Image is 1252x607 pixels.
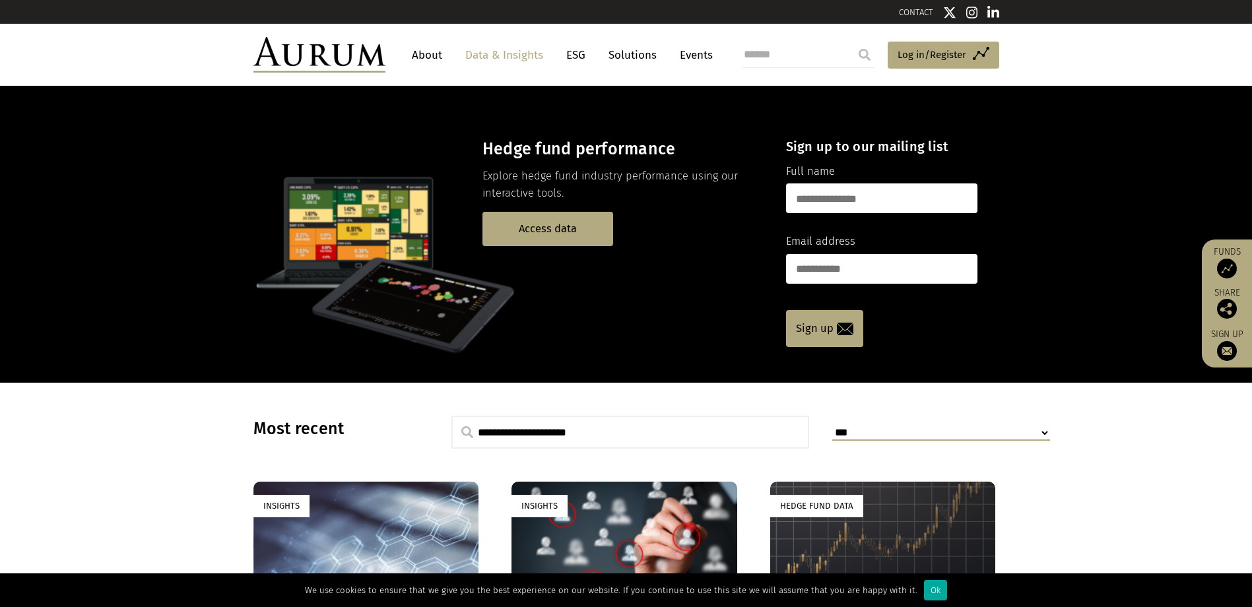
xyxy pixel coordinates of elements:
label: Email address [786,233,855,250]
img: Sign up to our newsletter [1217,341,1237,361]
div: Share [1208,288,1245,319]
a: Solutions [602,43,663,67]
h3: Hedge fund performance [482,139,763,159]
img: email-icon [837,323,853,335]
a: CONTACT [899,7,933,17]
a: Sign up [1208,329,1245,361]
a: Access data [482,212,613,245]
a: Events [673,43,713,67]
label: Full name [786,163,835,180]
p: Explore hedge fund industry performance using our interactive tools. [482,168,763,203]
div: Ok [924,580,947,600]
img: Twitter icon [943,6,956,19]
div: Insights [511,495,568,517]
a: Data & Insights [459,43,550,67]
input: Submit [851,42,878,68]
img: Aurum [253,37,385,73]
a: Funds [1208,246,1245,278]
img: Instagram icon [966,6,978,19]
div: Insights [253,495,310,517]
a: Log in/Register [888,42,999,69]
a: Sign up [786,310,863,347]
h3: Most recent [253,419,418,439]
img: Share this post [1217,299,1237,319]
img: Linkedin icon [987,6,999,19]
img: Access Funds [1217,259,1237,278]
h4: Sign up to our mailing list [786,139,977,154]
div: Hedge Fund Data [770,495,863,517]
a: ESG [560,43,592,67]
a: About [405,43,449,67]
img: search.svg [461,426,473,438]
span: Log in/Register [898,47,966,63]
